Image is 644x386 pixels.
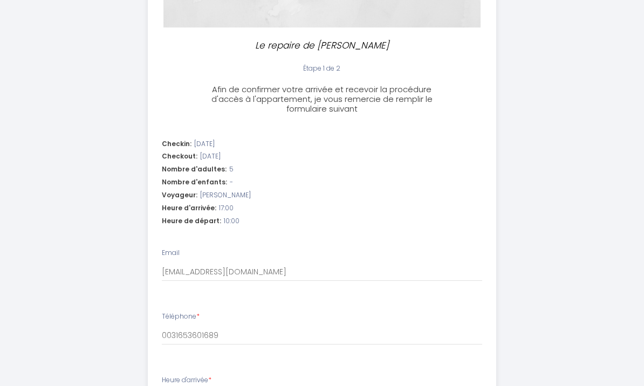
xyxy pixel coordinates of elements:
span: Nombre d'adultes: [162,165,227,175]
span: Heure d'arrivée: [162,204,216,214]
p: Le repaire de [PERSON_NAME] [213,39,431,53]
span: Afin de confirmer votre arrivée et recevoir la procédure d'accès à l'appartement, je vous remerci... [211,84,433,115]
span: Checkout: [162,152,197,162]
label: Heure d'arrivée [162,376,211,386]
span: 5 [229,165,234,175]
span: Étape 1 de 2 [303,64,340,73]
span: Heure de départ: [162,217,221,227]
span: 10:00 [224,217,239,227]
label: Téléphone [162,312,200,322]
span: - [230,178,233,188]
span: Nombre d'enfants: [162,178,227,188]
span: Checkin: [162,140,191,150]
span: [DATE] [200,152,221,162]
span: [DATE] [194,140,215,150]
span: 17:00 [219,204,234,214]
label: Email [162,249,180,259]
span: [PERSON_NAME] [200,191,251,201]
span: Voyageur: [162,191,197,201]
